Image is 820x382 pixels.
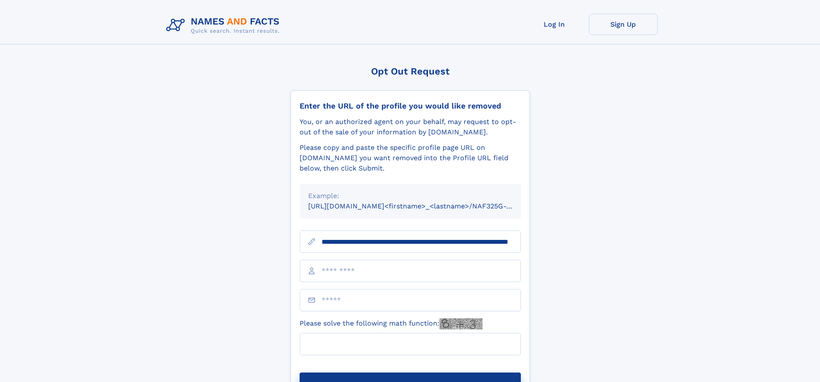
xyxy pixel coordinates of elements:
[300,101,521,111] div: Enter the URL of the profile you would like removed
[308,191,512,201] div: Example:
[520,14,589,35] a: Log In
[300,143,521,174] div: Please copy and paste the specific profile page URL on [DOMAIN_NAME] you want removed into the Pr...
[291,66,530,77] div: Opt Out Request
[308,202,537,210] small: [URL][DOMAIN_NAME]<firstname>_<lastname>/NAF325G-xxxxxxxx
[589,14,658,35] a: Sign Up
[300,318,483,329] label: Please solve the following math function:
[163,14,287,37] img: Logo Names and Facts
[300,117,521,137] div: You, or an authorized agent on your behalf, may request to opt-out of the sale of your informatio...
